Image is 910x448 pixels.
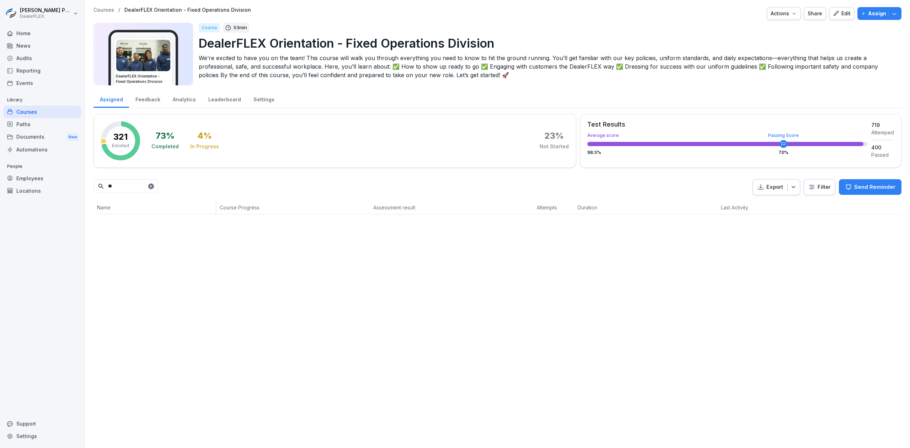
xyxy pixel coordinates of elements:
a: Events [4,77,81,89]
div: 400 [871,144,894,151]
a: Courses [4,106,81,118]
p: Last Activity [721,204,791,211]
a: Courses [93,7,114,13]
a: Automations [4,143,81,156]
div: Test Results [587,121,868,128]
p: Export [766,183,783,191]
a: Home [4,27,81,39]
div: 4 % [197,132,212,140]
div: Average score [587,133,868,138]
a: DocumentsNew [4,130,81,144]
p: Send Reminder [854,183,895,191]
div: 70 % [778,150,788,155]
a: Locations [4,185,81,197]
p: 321 [113,133,128,141]
a: Leaderboard [202,90,247,108]
p: Assign [868,10,886,17]
a: Feedback [129,90,166,108]
a: Settings [4,430,81,442]
p: / [118,7,120,13]
div: Not Started [540,143,569,150]
div: Support [4,417,81,430]
p: [PERSON_NAME] Pavlovitch [20,7,72,14]
a: Reporting [4,64,81,77]
button: Actions [767,7,801,20]
a: News [4,39,81,52]
p: Library [4,94,81,106]
p: Enrolled [112,143,129,149]
a: Analytics [166,90,202,108]
div: Documents [4,130,81,144]
button: Export [753,179,800,195]
div: Edit [833,10,851,17]
div: 719 [871,121,894,129]
h3: DealerFLEX Orientation - Fixed Operations Division [116,74,171,84]
img: v4gv5ils26c0z8ite08yagn2.png [116,40,170,71]
button: Send Reminder [839,179,901,195]
button: Edit [829,7,855,20]
div: Passed [871,151,894,159]
div: 98.5 % [587,150,868,155]
div: Passing Score [768,133,799,138]
div: In Progress [190,143,219,150]
div: Share [808,10,822,17]
div: Actions [771,10,797,17]
p: People [4,161,81,172]
p: Attempts [537,204,571,211]
button: Share [804,7,826,20]
a: Assigned [93,90,129,108]
a: Settings [247,90,280,108]
button: Filter [804,180,835,195]
div: Filter [808,183,831,191]
p: Name [97,204,212,211]
div: Completed [151,143,179,150]
div: Course [199,23,220,32]
a: Paths [4,118,81,130]
p: 53 min [234,24,247,31]
div: Attemped [871,129,894,136]
a: Audits [4,52,81,64]
button: Assign [857,7,901,20]
div: 23 % [545,132,564,140]
p: We’re excited to have you on the team! This course will walk you through everything you need to k... [199,54,896,79]
p: Assessment result [373,204,530,211]
div: New [67,133,79,141]
p: Duration [578,204,622,211]
a: DealerFLEX Orientation - Fixed Operations Division [124,7,251,13]
p: Course Progress [220,204,366,211]
div: 73 % [156,132,175,140]
p: DealerFLEX Orientation - Fixed Operations Division [199,34,896,52]
p: DealerFLEX [20,14,72,19]
a: Employees [4,172,81,185]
